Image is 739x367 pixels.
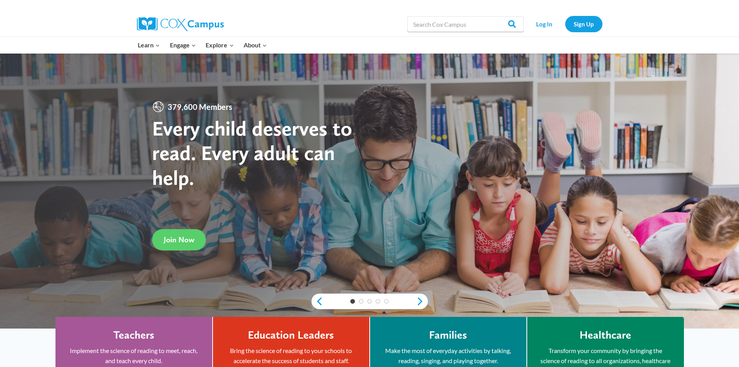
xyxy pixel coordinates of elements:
[152,229,206,250] a: Join Now
[206,40,234,50] span: Explore
[170,40,196,50] span: Engage
[152,116,352,190] strong: Every child deserves to read. Every adult can help.
[367,299,372,304] a: 3
[376,299,380,304] a: 4
[137,17,224,31] img: Cox Campus
[580,329,631,342] h4: Healthcare
[359,299,363,304] a: 2
[113,329,154,342] h4: Teachers
[565,16,602,32] a: Sign Up
[528,16,561,32] a: Log In
[164,235,194,244] span: Join Now
[407,16,524,32] input: Search Cox Campus
[138,40,160,50] span: Learn
[382,346,515,365] p: Make the most of everyday activities by talking, reading, singing, and playing together.
[416,297,428,306] a: next
[350,299,355,304] a: 1
[67,346,201,365] p: Implement the science of reading to meet, reach, and teach every child.
[528,16,602,32] nav: Secondary Navigation
[248,329,334,342] h4: Education Leaders
[312,294,428,309] div: content slider buttons
[312,297,323,306] a: previous
[133,37,272,53] nav: Primary Navigation
[429,329,467,342] h4: Families
[384,299,389,304] a: 5
[225,346,358,365] p: Bring the science of reading to your schools to accelerate the success of students and staff.
[244,40,267,50] span: About
[164,101,235,113] span: 379,600 Members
